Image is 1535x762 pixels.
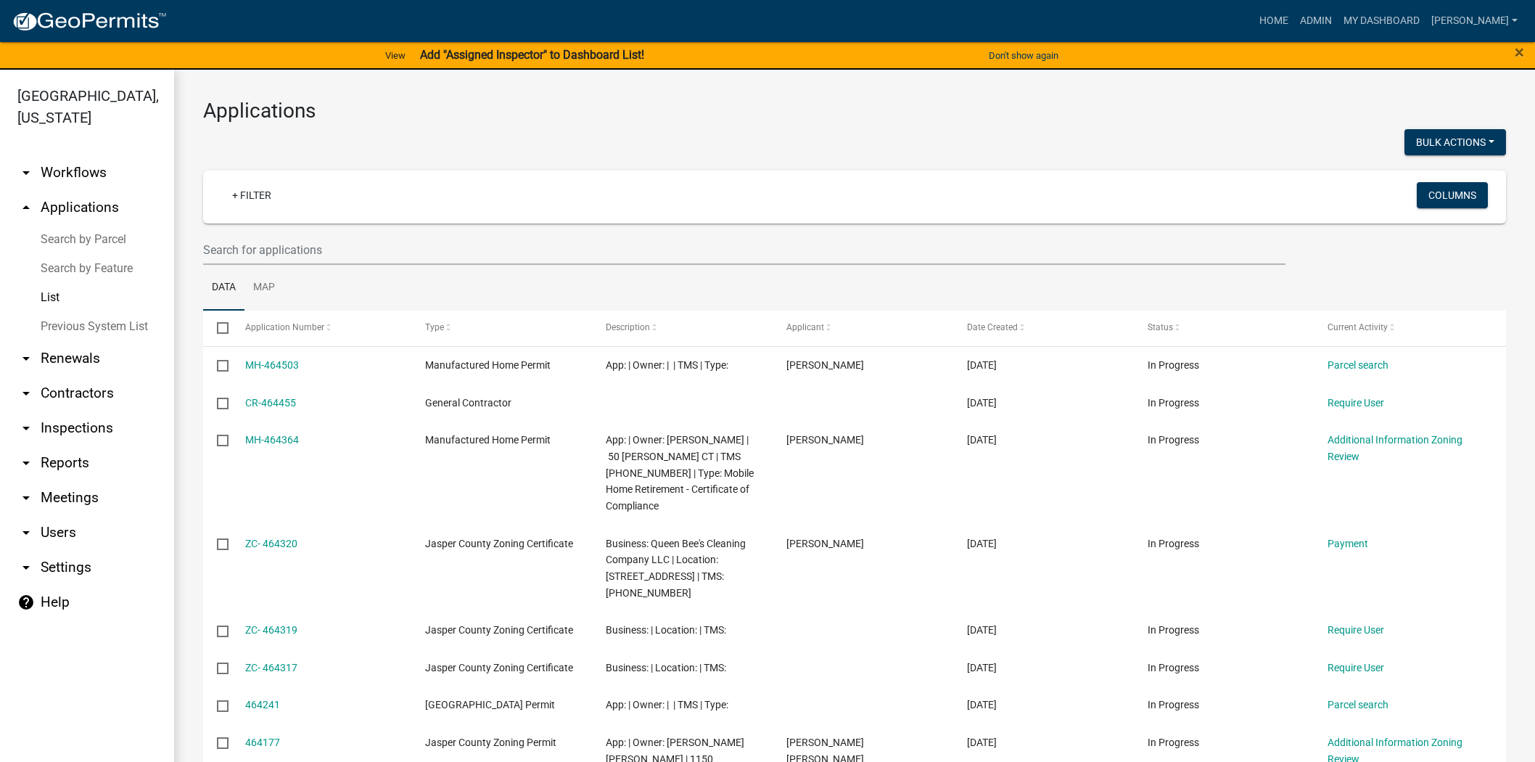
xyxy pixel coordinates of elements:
span: In Progress [1148,359,1199,371]
a: MH-464503 [245,359,299,371]
span: 08/15/2025 [967,662,997,673]
span: App: | Owner: HILTON NATHANIEL III | 50 LACY LOVE CT | TMS 085-00-06-053 | Type: Mobile Home Reti... [606,434,754,512]
span: Giselle Ramirez [786,538,864,549]
span: 08/15/2025 [967,397,997,409]
span: 08/15/2025 [967,699,997,710]
a: Require User [1328,397,1384,409]
a: 464241 [245,699,280,710]
a: CR-464455 [245,397,296,409]
input: Search for applications [203,235,1285,265]
span: Status [1148,322,1173,332]
span: In Progress [1148,624,1199,636]
span: General Contractor [425,397,511,409]
datatable-header-cell: Current Activity [1314,311,1494,345]
span: In Progress [1148,662,1199,673]
datatable-header-cell: Description [592,311,773,345]
a: ZC- 464317 [245,662,297,673]
a: Require User [1328,662,1384,673]
i: arrow_drop_down [17,164,35,181]
i: arrow_drop_down [17,489,35,507]
span: Jasper County Building Permit [425,699,555,710]
span: Business: Queen Bee's Cleaning Company LLC | Location: 256 GREEN ACRES RD | TMS: 080-00-03-020 [606,538,746,599]
a: [PERSON_NAME] [1425,7,1523,35]
a: Data [203,265,244,311]
a: Payment [1328,538,1368,549]
i: arrow_drop_down [17,385,35,402]
span: Type [425,322,444,332]
datatable-header-cell: Type [411,311,592,345]
button: Don't show again [983,44,1064,67]
span: 08/15/2025 [967,538,997,549]
span: Sue D'Agostino [786,359,864,371]
span: In Progress [1148,699,1199,710]
span: In Progress [1148,538,1199,549]
i: arrow_drop_down [17,419,35,437]
i: arrow_drop_up [17,199,35,216]
i: arrow_drop_down [17,524,35,541]
span: In Progress [1148,434,1199,446]
a: + Filter [221,182,283,208]
span: In Progress [1148,397,1199,409]
button: Columns [1417,182,1488,208]
datatable-header-cell: Application Number [231,311,411,345]
a: 464177 [245,737,280,748]
span: Sue D'Agostino [786,434,864,446]
a: Require User [1328,624,1384,636]
datatable-header-cell: Select [203,311,231,345]
datatable-header-cell: Applicant [773,311,953,345]
a: Additional Information Zoning Review [1328,434,1462,462]
span: Business: | Location: | TMS: [606,662,726,673]
a: Parcel search [1328,699,1388,710]
span: 08/14/2025 [967,737,997,748]
span: App: | Owner: | | TMS | Type: [606,359,728,371]
a: ZC- 464320 [245,538,297,549]
button: Bulk Actions [1404,129,1506,155]
h3: Applications [203,99,1506,123]
datatable-header-cell: Status [1133,311,1314,345]
a: ZC- 464319 [245,624,297,636]
i: help [17,594,35,611]
a: Parcel search [1328,359,1388,371]
i: arrow_drop_down [17,350,35,367]
span: Jasper County Zoning Certificate [425,662,573,673]
i: arrow_drop_down [17,454,35,472]
a: View [379,44,411,67]
span: Application Number [245,322,324,332]
a: MH-464364 [245,434,299,446]
datatable-header-cell: Date Created [953,311,1134,345]
span: Manufactured Home Permit [425,359,551,371]
button: Close [1515,44,1524,61]
span: 08/15/2025 [967,359,997,371]
a: Map [244,265,284,311]
i: arrow_drop_down [17,559,35,576]
span: Manufactured Home Permit [425,434,551,446]
a: Home [1254,7,1294,35]
span: Jasper County Zoning Certificate [425,538,573,549]
span: Applicant [786,322,824,332]
span: × [1515,42,1524,62]
a: Admin [1294,7,1338,35]
span: 08/15/2025 [967,434,997,446]
span: Description [606,322,650,332]
strong: Add "Assigned Inspector" to Dashboard List! [420,48,644,62]
span: Jasper County Zoning Certificate [425,624,573,636]
span: Business: | Location: | TMS: [606,624,726,636]
span: App: | Owner: | | TMS | Type: [606,699,728,710]
span: In Progress [1148,737,1199,748]
span: 08/15/2025 [967,624,997,636]
span: Date Created [967,322,1018,332]
span: Jasper County Zoning Permit [425,737,556,748]
span: Current Activity [1328,322,1388,332]
a: My Dashboard [1338,7,1425,35]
